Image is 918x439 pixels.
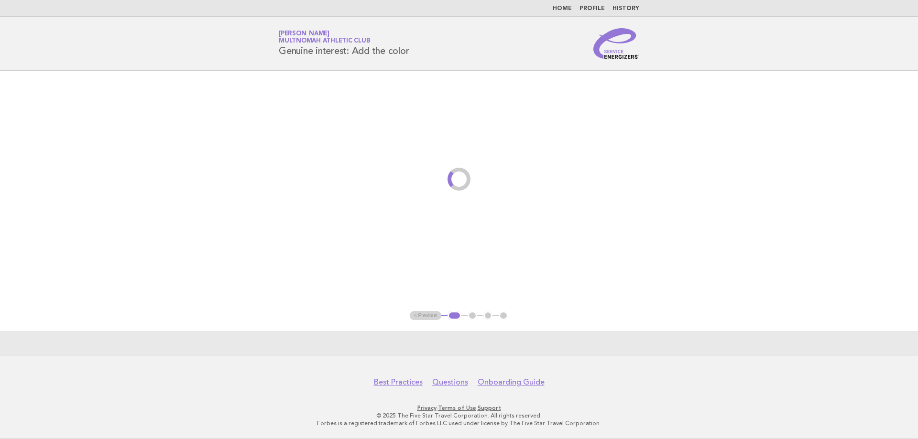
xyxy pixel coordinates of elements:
a: Support [478,405,501,411]
a: Questions [432,377,468,387]
img: Service Energizers [593,28,639,59]
span: Multnomah Athletic Club [279,38,370,44]
a: Profile [579,6,605,11]
a: History [612,6,639,11]
a: Home [553,6,572,11]
p: · · [166,404,752,412]
a: Terms of Use [438,405,476,411]
p: © 2025 The Five Star Travel Corporation. All rights reserved. [166,412,752,419]
a: [PERSON_NAME]Multnomah Athletic Club [279,31,370,44]
a: Onboarding Guide [478,377,545,387]
h1: Genuine interest: Add the color [279,31,409,56]
p: Forbes is a registered trademark of Forbes LLC used under license by The Five Star Travel Corpora... [166,419,752,427]
a: Best Practices [374,377,423,387]
a: Privacy [417,405,437,411]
